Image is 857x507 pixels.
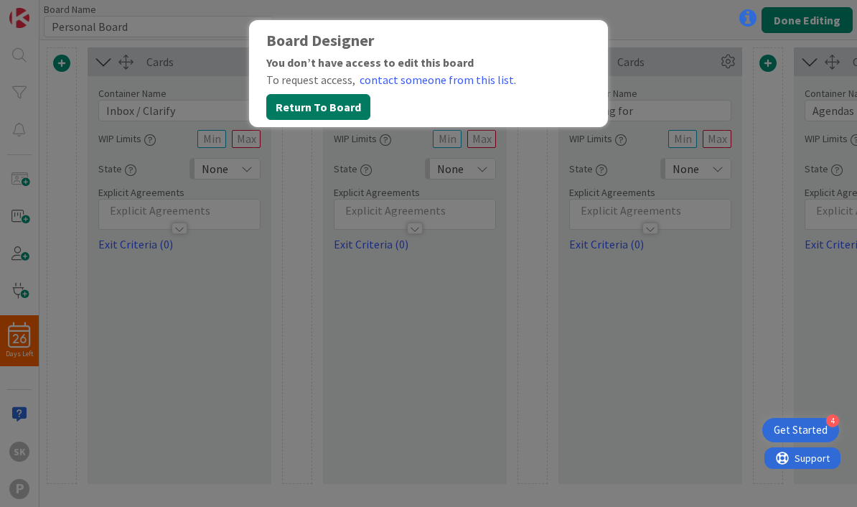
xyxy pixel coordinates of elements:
[266,55,474,70] b: You don’t have access to edit this board
[266,32,591,50] div: Board Designer
[774,423,828,437] div: Get Started
[826,414,839,427] div: 4
[360,71,516,88] a: contact someone from this list.
[266,94,370,120] button: Return To Board
[762,418,839,442] div: Open Get Started checklist, remaining modules: 4
[266,71,591,88] div: To request access,
[30,2,65,19] span: Support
